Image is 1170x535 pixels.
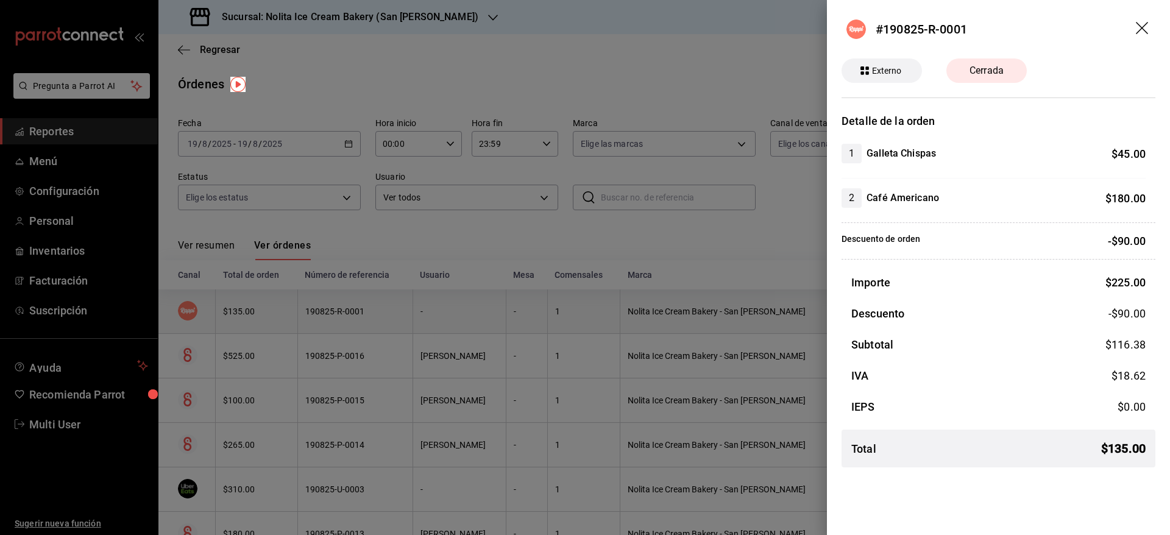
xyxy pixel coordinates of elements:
[867,65,907,77] span: Externo
[1118,400,1146,413] span: $ 0.00
[851,305,904,322] h3: Descuento
[1111,369,1146,382] span: $ 18.62
[842,191,862,205] span: 2
[1105,276,1146,289] span: $ 225.00
[876,20,967,38] div: #190825-R-0001
[230,77,246,92] img: Tooltip marker
[842,146,862,161] span: 1
[1105,338,1146,351] span: $ 116.38
[851,336,893,353] h3: Subtotal
[867,146,936,161] h4: Galleta Chispas
[1136,22,1150,37] button: drag
[1108,233,1146,249] p: -$90.00
[851,367,868,384] h3: IVA
[962,63,1011,78] span: Cerrada
[1108,305,1146,322] span: -$90.00
[1111,147,1146,160] span: $ 45.00
[842,233,920,249] p: Descuento de orden
[851,399,875,415] h3: IEPS
[851,274,890,291] h3: Importe
[867,191,939,205] h4: Café Americano
[851,441,876,457] h3: Total
[1101,439,1146,458] span: $ 135.00
[1105,192,1146,205] span: $ 180.00
[842,113,1155,129] h3: Detalle de la orden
